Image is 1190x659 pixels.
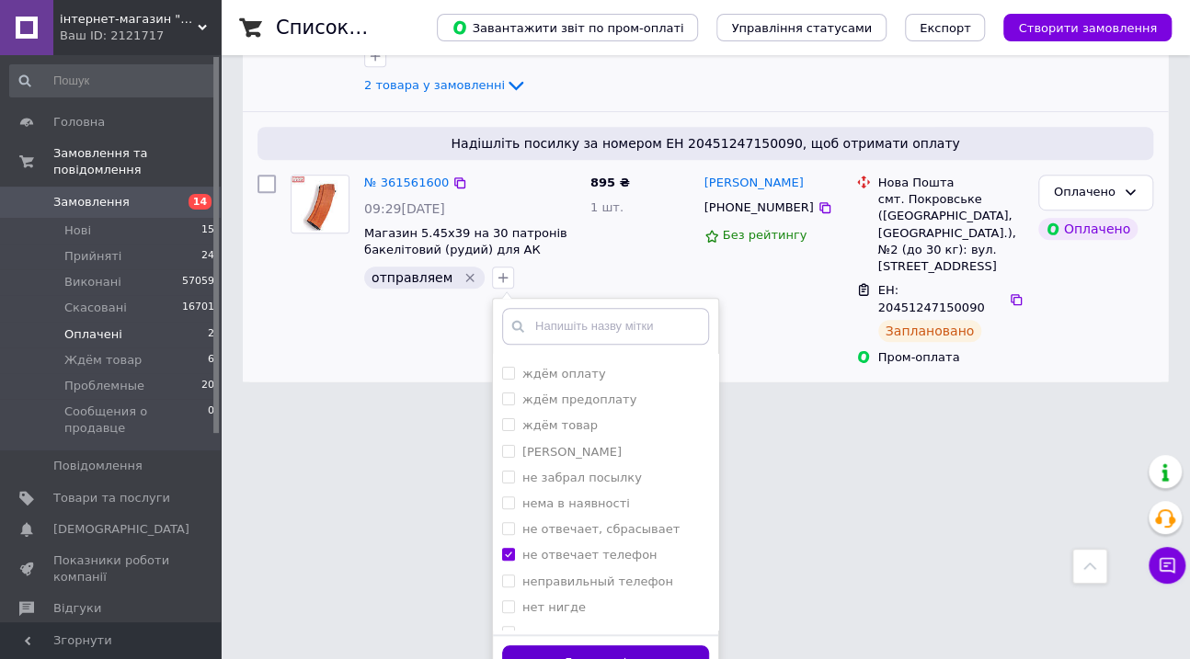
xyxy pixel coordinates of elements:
span: 14 [189,194,212,210]
span: 2 [208,326,214,343]
button: Створити замовлення [1003,14,1172,41]
span: Створити замовлення [1018,21,1157,35]
span: [PHONE_NUMBER] [704,200,814,214]
span: Замовлення та повідомлення [53,145,221,178]
div: Оплачено [1054,183,1116,202]
div: Заплановано [878,320,982,342]
button: Управління статусами [716,14,887,41]
label: ждём оплату [522,367,606,381]
span: 16701 [182,300,214,316]
span: отправляем [372,270,452,285]
label: ждём [522,341,558,355]
label: нема в наявності [522,496,630,510]
label: ждём товар [522,418,598,432]
span: 895 ₴ [590,176,630,189]
span: Завантажити звіт по пром-оплаті [452,19,683,36]
a: Створити замовлення [985,20,1172,34]
input: Пошук [9,64,216,97]
a: Фото товару [291,175,349,233]
button: Завантажити звіт по пром-оплаті [437,14,698,41]
label: не отвечает, сбрасывает [522,522,680,536]
svg: Видалити мітку [463,270,477,285]
label: не отвечает телефон [522,548,658,562]
a: Магазин 5.45х39 на 30 патронів бакелітовий (рудий) для АК (оригінал СРСР) [364,226,567,274]
span: 24 [201,248,214,265]
img: Фото товару [292,176,349,233]
a: [PERSON_NAME] [704,175,804,192]
span: Експорт [920,21,971,35]
label: ждём предоплату [522,392,636,406]
div: Нова Пошта [878,175,1024,191]
div: смт. Покровське ([GEOGRAPHIC_DATA], [GEOGRAPHIC_DATA].), №2 (до 30 кг): вул. [STREET_ADDRESS] [878,191,1024,275]
span: ЕН: 20451247150090 [878,283,985,314]
span: Показники роботи компанії [53,552,170,585]
span: Товари та послуги [53,490,170,506]
div: Пром-оплата [878,349,1024,366]
button: Експорт [905,14,986,41]
span: 09:29[DATE] [364,201,445,216]
span: інтернет-магазин "Сержант" [60,11,198,28]
span: Замовлення [53,194,130,210]
div: Ваш ID: 2121717 [60,28,221,44]
h1: Список замовлень [276,17,463,39]
span: [DEMOGRAPHIC_DATA] [53,521,189,538]
label: оплачен [522,626,575,640]
span: Ждём товар [64,352,142,369]
span: 6 [208,352,214,369]
span: 1 шт. [590,200,624,214]
span: 15 [201,222,214,239]
span: Оплачені [64,326,122,343]
label: не забрал посылку [522,471,642,484]
span: Сообщения о продавце [64,403,208,437]
span: Надішліть посилку за номером ЕН 20451247150090, щоб отримати оплату [265,134,1146,153]
div: Оплачено [1038,218,1138,240]
span: Повідомлення [53,458,143,474]
span: 57059 [182,274,214,290]
span: Управління статусами [731,21,872,35]
span: 20 [201,378,214,394]
span: 0 [208,403,214,437]
label: нет нигде [522,600,586,614]
span: Нові [64,222,91,239]
a: 2 товара у замовленні [364,78,527,92]
span: Відгуки [53,600,101,617]
span: Головна [53,114,105,131]
span: Без рейтингу [723,228,807,242]
a: № 361561600 [364,176,449,189]
button: Чат з покупцем [1149,547,1185,584]
input: Напишіть назву мітки [502,308,709,345]
span: Виконані [64,274,121,290]
span: Скасовані [64,300,127,316]
span: 2 товара у замовленні [364,78,505,92]
label: [PERSON_NAME] [522,445,622,459]
span: Прийняті [64,248,121,265]
span: Проблемные [64,378,144,394]
label: неправильный телефон [522,574,673,588]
